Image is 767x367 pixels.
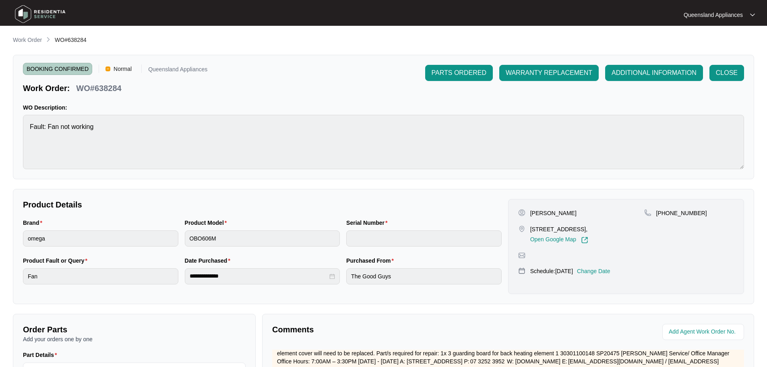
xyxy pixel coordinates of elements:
[499,65,599,81] button: WARRANTY REPLACEMENT
[530,236,588,244] a: Open Google Map
[346,268,502,284] input: Purchased From
[530,267,573,275] p: Schedule: [DATE]
[12,2,68,26] img: residentia service logo
[55,37,87,43] span: WO#638284
[581,236,588,244] img: Link-External
[23,324,246,335] p: Order Parts
[506,68,592,78] span: WARRANTY REPLACEMENT
[425,65,493,81] button: PARTS ORDERED
[23,230,178,247] input: Brand
[530,225,588,233] p: [STREET_ADDRESS],
[518,225,525,232] img: map-pin
[110,63,135,75] span: Normal
[656,209,707,217] p: [PHONE_NUMBER]
[45,36,52,43] img: chevron-right
[346,257,397,265] label: Purchased From
[190,272,328,280] input: Date Purchased
[23,268,178,284] input: Product Fault or Query
[23,335,246,343] p: Add your orders one by one
[518,209,525,216] img: user-pin
[684,11,743,19] p: Queensland Appliances
[185,230,340,247] input: Product Model
[23,83,70,94] p: Work Order:
[23,219,45,227] label: Brand
[23,351,60,359] label: Part Details
[518,252,525,259] img: map-pin
[669,327,739,337] input: Add Agent Work Order No.
[716,68,738,78] span: CLOSE
[23,63,92,75] span: BOOKING CONFIRMED
[185,219,230,227] label: Product Model
[644,209,651,216] img: map-pin
[518,267,525,274] img: map-pin
[346,219,391,227] label: Serial Number
[76,83,121,94] p: WO#638284
[272,324,502,335] p: Comments
[750,13,755,17] img: dropdown arrow
[11,36,43,45] a: Work Order
[23,115,744,169] textarea: Fault: Fan not working
[432,68,486,78] span: PARTS ORDERED
[23,104,744,112] p: WO Description:
[23,257,91,265] label: Product Fault or Query
[612,68,697,78] span: ADDITIONAL INFORMATION
[346,230,502,247] input: Serial Number
[105,66,110,71] img: Vercel Logo
[530,209,577,217] p: [PERSON_NAME]
[709,65,744,81] button: CLOSE
[605,65,703,81] button: ADDITIONAL INFORMATION
[148,66,207,75] p: Queensland Appliances
[13,36,42,44] p: Work Order
[577,267,610,275] p: Change Date
[23,199,502,210] p: Product Details
[185,257,234,265] label: Date Purchased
